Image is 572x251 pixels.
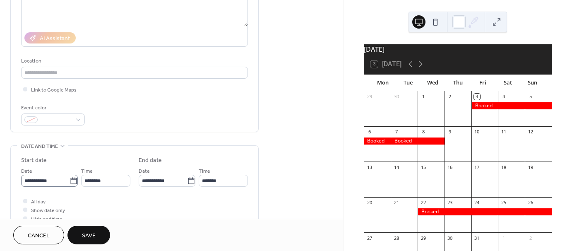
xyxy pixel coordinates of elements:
div: 6 [366,129,373,135]
div: 2 [527,235,534,241]
div: 19 [527,164,534,170]
div: 29 [366,94,373,100]
span: Time [81,167,93,176]
div: 28 [393,235,399,241]
div: 30 [393,94,399,100]
div: Fri [470,75,495,91]
div: 11 [500,129,507,135]
div: 27 [366,235,373,241]
div: 13 [366,164,373,170]
div: Mon [370,75,395,91]
span: Date [139,167,150,176]
div: 9 [447,129,453,135]
div: 4 [500,94,507,100]
div: Booked [471,102,552,109]
div: 20 [366,200,373,206]
span: Save [82,232,96,240]
div: Wed [421,75,445,91]
div: Booked [364,138,391,145]
div: 10 [474,129,480,135]
div: 18 [500,164,507,170]
div: 30 [447,235,453,241]
div: 12 [527,129,534,135]
div: Thu [445,75,470,91]
span: Date and time [21,142,58,151]
div: 31 [474,235,480,241]
div: Tue [395,75,420,91]
span: Link to Google Maps [31,86,77,94]
div: 14 [393,164,399,170]
div: Booked [418,208,552,215]
div: Event color [21,104,83,112]
div: 3 [474,94,480,100]
button: Cancel [13,226,64,244]
div: Booked [391,138,445,145]
div: 2 [447,94,453,100]
div: 26 [527,200,534,206]
div: 24 [474,200,480,206]
div: 25 [500,200,507,206]
div: 5 [527,94,534,100]
div: 1 [500,235,507,241]
div: 8 [420,129,426,135]
div: Location [21,57,246,65]
div: 1 [420,94,426,100]
span: All day [31,198,46,206]
div: 22 [420,200,426,206]
div: 23 [447,200,453,206]
div: 17 [474,164,480,170]
div: End date [139,156,162,165]
div: Sat [495,75,520,91]
button: Save [67,226,110,244]
div: 29 [420,235,426,241]
div: 21 [393,200,399,206]
div: 15 [420,164,426,170]
span: Cancel [28,232,50,240]
div: [DATE] [364,44,552,54]
div: 16 [447,164,453,170]
div: 7 [393,129,399,135]
span: Hide end time [31,215,62,224]
div: Sun [520,75,545,91]
span: Date [21,167,32,176]
span: Time [199,167,210,176]
span: Show date only [31,206,65,215]
div: Start date [21,156,47,165]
